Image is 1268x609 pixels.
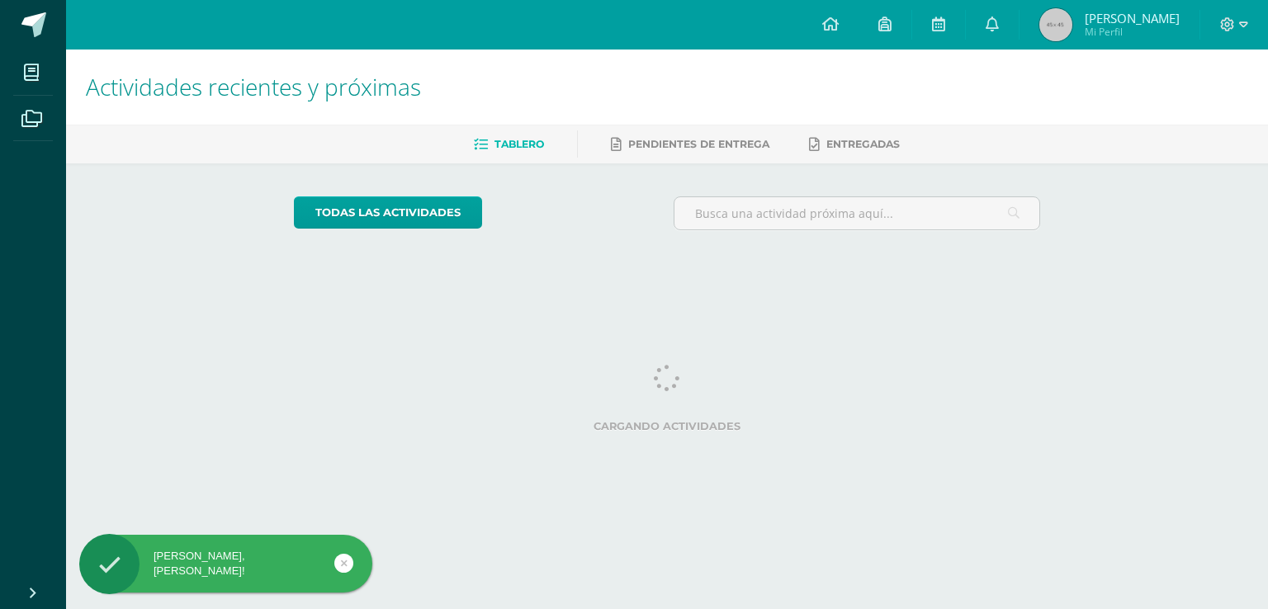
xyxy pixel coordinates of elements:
img: 45x45 [1039,8,1072,41]
a: todas las Actividades [294,196,482,229]
span: Actividades recientes y próximas [86,71,421,102]
a: Pendientes de entrega [611,131,769,158]
span: [PERSON_NAME] [1085,10,1180,26]
span: Pendientes de entrega [628,138,769,150]
span: Entregadas [826,138,900,150]
div: [PERSON_NAME], [PERSON_NAME]! [79,549,372,578]
label: Cargando actividades [294,420,1041,432]
input: Busca una actividad próxima aquí... [674,197,1040,229]
a: Tablero [474,131,544,158]
a: Entregadas [809,131,900,158]
span: Tablero [494,138,544,150]
span: Mi Perfil [1085,25,1180,39]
